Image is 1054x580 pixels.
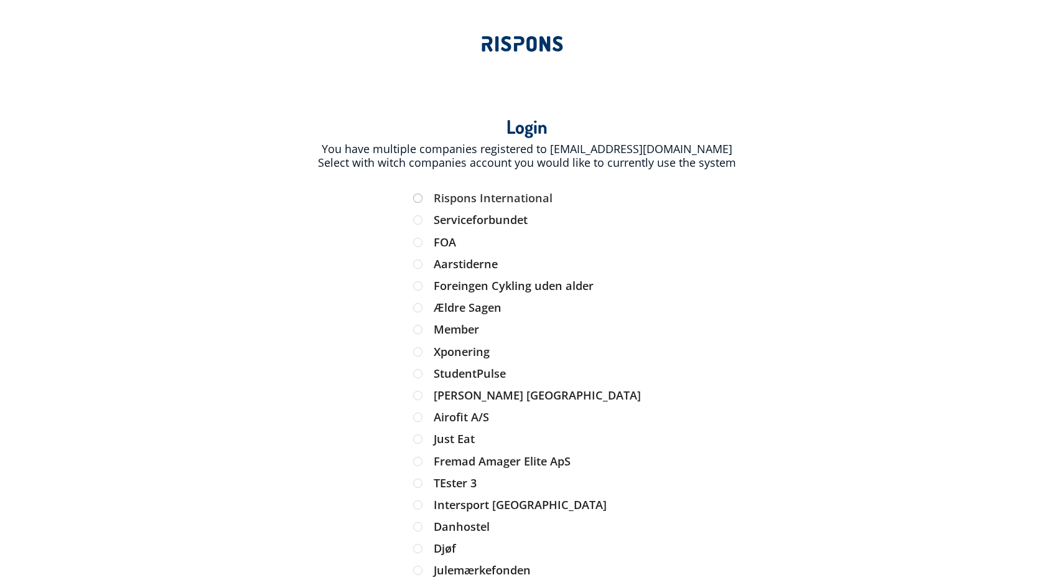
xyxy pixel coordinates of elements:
[413,543,641,554] label: Djøf
[413,237,641,248] label: FOA
[413,259,641,269] label: Aarstiderne
[413,347,641,357] label: Xponering
[413,215,641,225] label: Serviceforbundet
[91,136,963,175] div: You have multiple companies registered to [EMAIL_ADDRESS][DOMAIN_NAME] Select with witch companie...
[413,302,641,313] label: Ældre Sagen
[413,281,641,291] label: Foreingen Cykling uden alder
[413,522,641,532] label: Danhostel
[413,434,641,444] label: Just Eat
[413,368,641,379] label: StudentPulse
[413,565,641,576] label: Julemærkefonden
[413,412,641,423] label: Airofit A/S
[413,390,641,401] label: [PERSON_NAME] [GEOGRAPHIC_DATA]
[413,193,641,203] label: Rispons International
[100,96,954,139] div: Login
[413,324,641,335] label: Member
[413,478,641,489] label: TEster 3
[413,500,641,510] label: Intersport [GEOGRAPHIC_DATA]
[413,456,641,467] label: Fremad Amager Elite ApS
